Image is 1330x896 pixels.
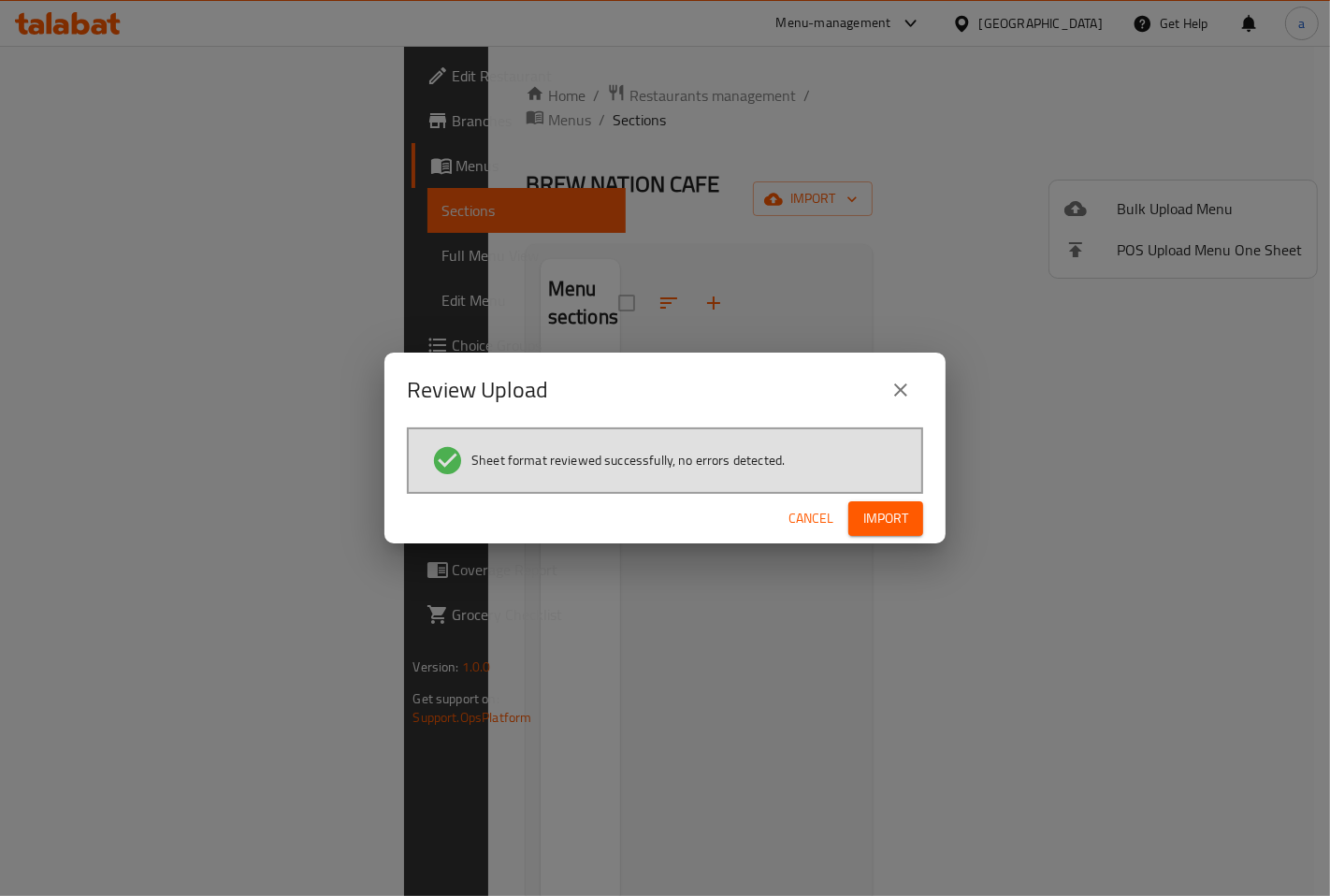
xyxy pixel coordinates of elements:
[848,501,923,536] button: Import
[878,368,923,412] button: close
[863,507,908,530] span: Import
[788,507,833,530] span: Cancel
[471,451,785,470] span: Sheet format reviewed successfully, no errors detected.
[781,501,841,536] button: Cancel
[407,375,548,405] h2: Review Upload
